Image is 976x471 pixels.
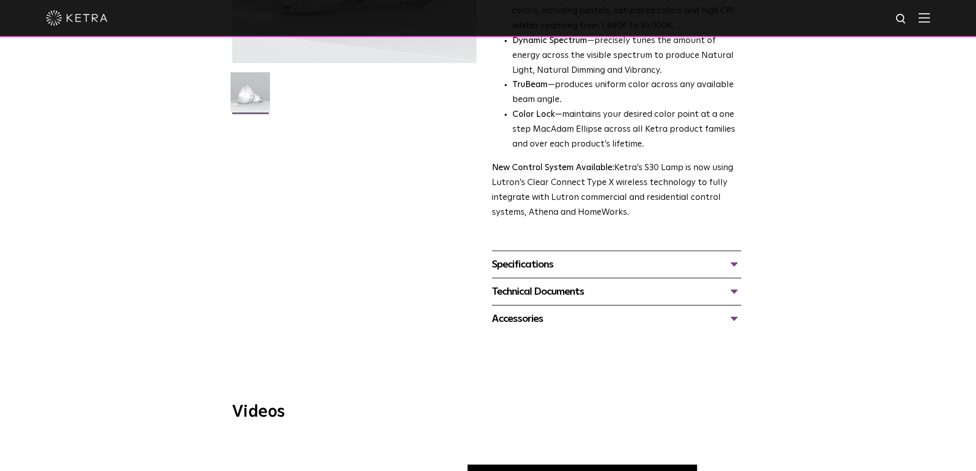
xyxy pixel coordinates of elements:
li: —maintains your desired color point at a one step MacAdam Ellipse across all Ketra product famili... [512,108,741,152]
strong: Color Lock [512,110,555,119]
div: Specifications [492,256,741,273]
div: Accessories [492,311,741,327]
strong: Dynamic Spectrum [512,36,587,45]
div: Technical Documents [492,283,741,300]
img: S30-Lamp-Edison-2021-Web-Square [231,72,270,119]
strong: TruBeam [512,80,548,89]
li: —produces uniform color across any available beam angle. [512,78,741,108]
img: Hamburger%20Nav.svg [919,13,930,23]
img: search icon [895,13,908,26]
p: Ketra’s S30 Lamp is now using Lutron’s Clear Connect Type X wireless technology to fully integrat... [492,161,741,220]
strong: New Control System Available: [492,163,614,172]
h3: Videos [232,404,744,420]
img: ketra-logo-2019-white [46,10,108,26]
li: —precisely tunes the amount of energy across the visible spectrum to produce Natural Light, Natur... [512,34,741,78]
